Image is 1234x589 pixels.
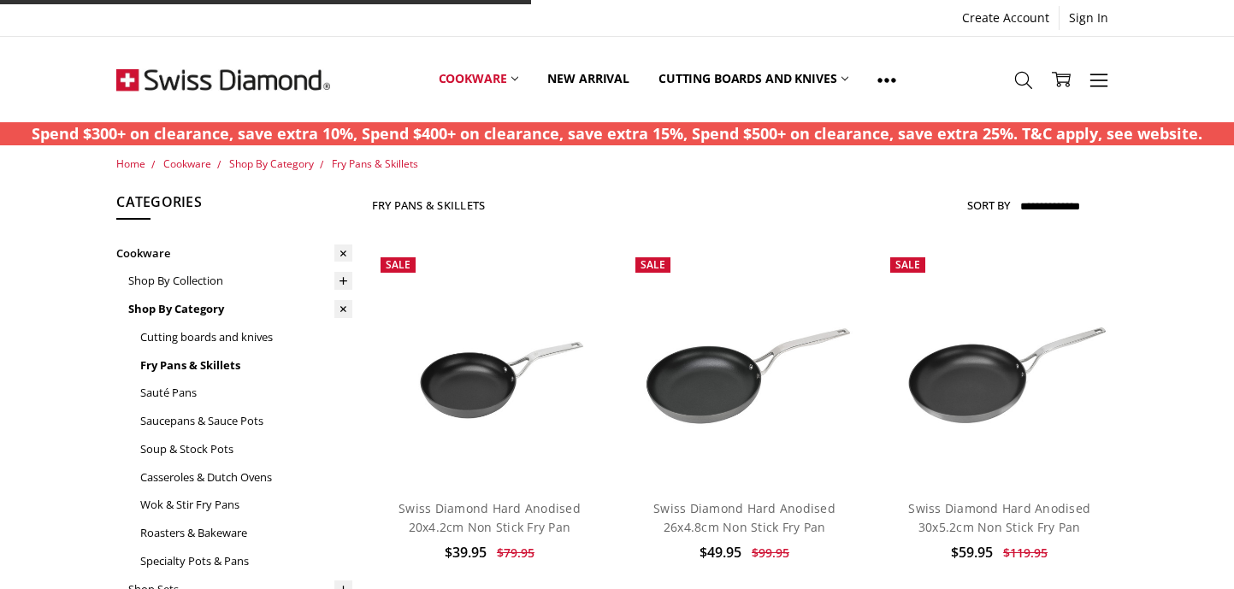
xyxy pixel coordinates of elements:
span: $99.95 [752,545,789,561]
label: Sort By [967,191,1010,219]
a: Shop By Category [128,295,352,323]
span: $59.95 [951,543,993,562]
a: Specialty Pots & Pans [140,547,352,575]
a: Roasters & Bakeware [140,519,352,547]
a: New arrival [533,41,643,117]
span: Sale [641,257,665,272]
img: Swiss Diamond Hard Anodised 26x4.8cm Non Stick Fry Pan [627,288,863,445]
a: Sign In [1060,6,1118,30]
a: Saucepans & Sauce Pots [140,407,352,435]
a: Cutting boards and knives [644,41,864,117]
a: Soup & Stock Pots [140,435,352,463]
span: $49.95 [700,543,741,562]
a: Swiss Diamond Hard Anodised 30x5.2cm Non Stick Fry Pan [882,249,1118,485]
a: Show All [863,41,911,118]
h5: Categories [116,191,352,221]
a: Fry Pans & Skillets [332,156,418,171]
a: Casseroles & Dutch Ovens [140,463,352,492]
a: Shop By Category [229,156,314,171]
span: Sale [386,257,410,272]
span: $39.95 [445,543,487,562]
p: Spend $300+ on clearance, save extra 10%, Spend $400+ on clearance, save extra 15%, Spend $500+ o... [32,122,1202,145]
a: Swiss Diamond Hard Anodised 26x4.8cm Non Stick Fry Pan [653,500,835,535]
a: Home [116,156,145,171]
h1: Fry Pans & Skillets [372,198,486,212]
a: Cookware [116,239,352,268]
img: Swiss Diamond Hard Anodised 30x5.2cm Non Stick Fry Pan [882,288,1118,445]
a: Swiss Diamond Hard Anodised 26x4.8cm Non Stick Fry Pan [627,249,863,485]
img: Free Shipping On Every Order [116,37,330,122]
a: Swiss Diamond Hard Anodised 20x4.2cm Non Stick Fry Pan [372,249,608,485]
a: Cookware [424,41,534,117]
span: $119.95 [1003,545,1048,561]
span: $79.95 [497,545,534,561]
a: Create Account [953,6,1059,30]
a: Swiss Diamond Hard Anodised 30x5.2cm Non Stick Fry Pan [908,500,1090,535]
a: Sauté Pans [140,379,352,407]
a: Wok & Stir Fry Pans [140,491,352,519]
img: Swiss Diamond Hard Anodised 20x4.2cm Non Stick Fry Pan [372,288,608,445]
a: Swiss Diamond Hard Anodised 20x4.2cm Non Stick Fry Pan [399,500,581,535]
a: Cookware [163,156,211,171]
a: Shop By Collection [128,267,352,295]
span: Sale [895,257,920,272]
a: Cutting boards and knives [140,323,352,351]
a: Fry Pans & Skillets [140,351,352,380]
